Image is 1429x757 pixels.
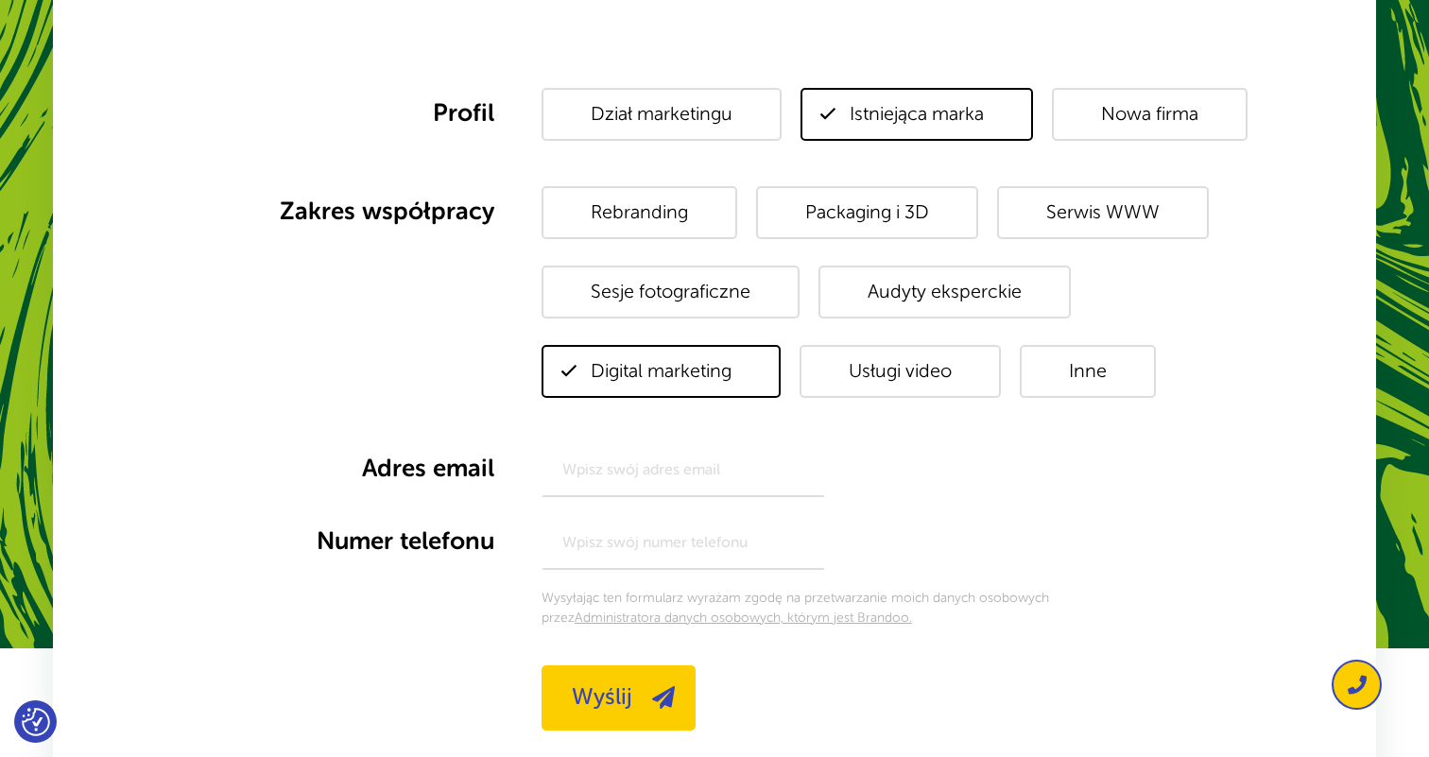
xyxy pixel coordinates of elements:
[147,451,494,487] h3: Adres email
[997,186,1209,239] span: Serwis WWW
[572,684,632,710] span: Wyślij
[756,186,978,239] span: Packaging i 3D
[1020,345,1156,398] span: Inne
[147,95,494,131] h3: Profil
[542,345,781,398] span: Digital marketing
[22,708,50,736] img: Revisit consent button
[542,665,696,731] button: Wyślij
[542,88,782,141] span: Dział marketingu
[542,266,800,318] span: Sesje fotograficzne
[542,186,737,239] span: Rebranding
[147,524,494,559] h3: Numer telefonu
[147,194,494,230] h3: Zakres współpracy
[542,443,825,497] input: Wpisz swój adres email
[800,345,1001,398] span: Usługi video
[542,589,1109,628] p: Wysyłając ten formularz wyrażam zgodę na przetwarzanie moich danych osobowych przez
[818,266,1071,318] span: Audyty eksperckie
[575,611,912,625] a: Administratora danych osobowych, którym jest Brandoo.
[1052,88,1248,141] span: Nowa firma
[801,88,1033,141] span: Istniejąca marka
[22,708,50,736] button: Preferencje co do zgód
[542,516,825,570] input: Wpisz swój numer telefonu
